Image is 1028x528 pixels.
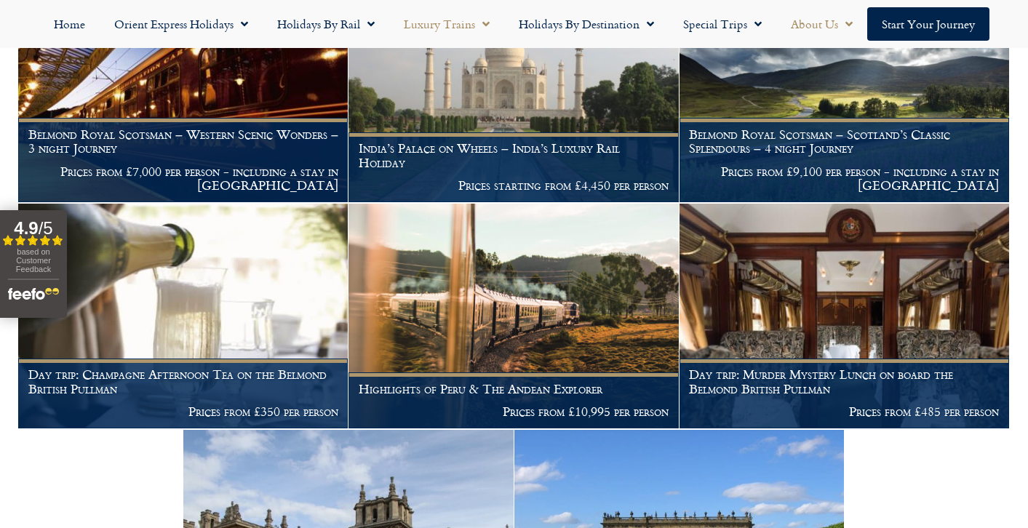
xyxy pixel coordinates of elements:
a: Start your Journey [867,7,989,41]
p: Prices from £7,000 per person - including a stay in [GEOGRAPHIC_DATA] [28,164,338,193]
p: Prices from £485 per person [689,404,999,419]
a: Holidays by Destination [504,7,669,41]
a: Luxury Trains [389,7,504,41]
a: Day trip: Murder Mystery Lunch on board the Belmond British Pullman Prices from £485 per person [680,204,1010,429]
h1: Day trip: Champagne Afternoon Tea on the Belmond British Pullman [28,367,338,396]
nav: Menu [7,7,1021,41]
p: Prices from £350 per person [28,404,338,419]
h1: Belmond Royal Scotsman – Western Scenic Wonders – 3 night Journey [28,127,338,156]
p: Prices from £10,995 per person [359,404,669,419]
a: Highlights of Peru & The Andean Explorer Prices from £10,995 per person [348,204,679,429]
a: Holidays by Rail [263,7,389,41]
h1: Highlights of Peru & The Andean Explorer [359,382,669,396]
h1: Day trip: Murder Mystery Lunch on board the Belmond British Pullman [689,367,999,396]
a: Home [39,7,100,41]
h1: Belmond Royal Scotsman – Scotland’s Classic Splendours – 4 night Journey [689,127,999,156]
a: About Us [776,7,867,41]
h1: India’s Palace on Wheels – India’s Luxury Rail Holiday [359,141,669,169]
a: Special Trips [669,7,776,41]
a: Orient Express Holidays [100,7,263,41]
p: Prices starting from £4,450 per person [359,178,669,193]
a: Day trip: Champagne Afternoon Tea on the Belmond British Pullman Prices from £350 per person [18,204,348,429]
p: Prices from £9,100 per person - including a stay in [GEOGRAPHIC_DATA] [689,164,999,193]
